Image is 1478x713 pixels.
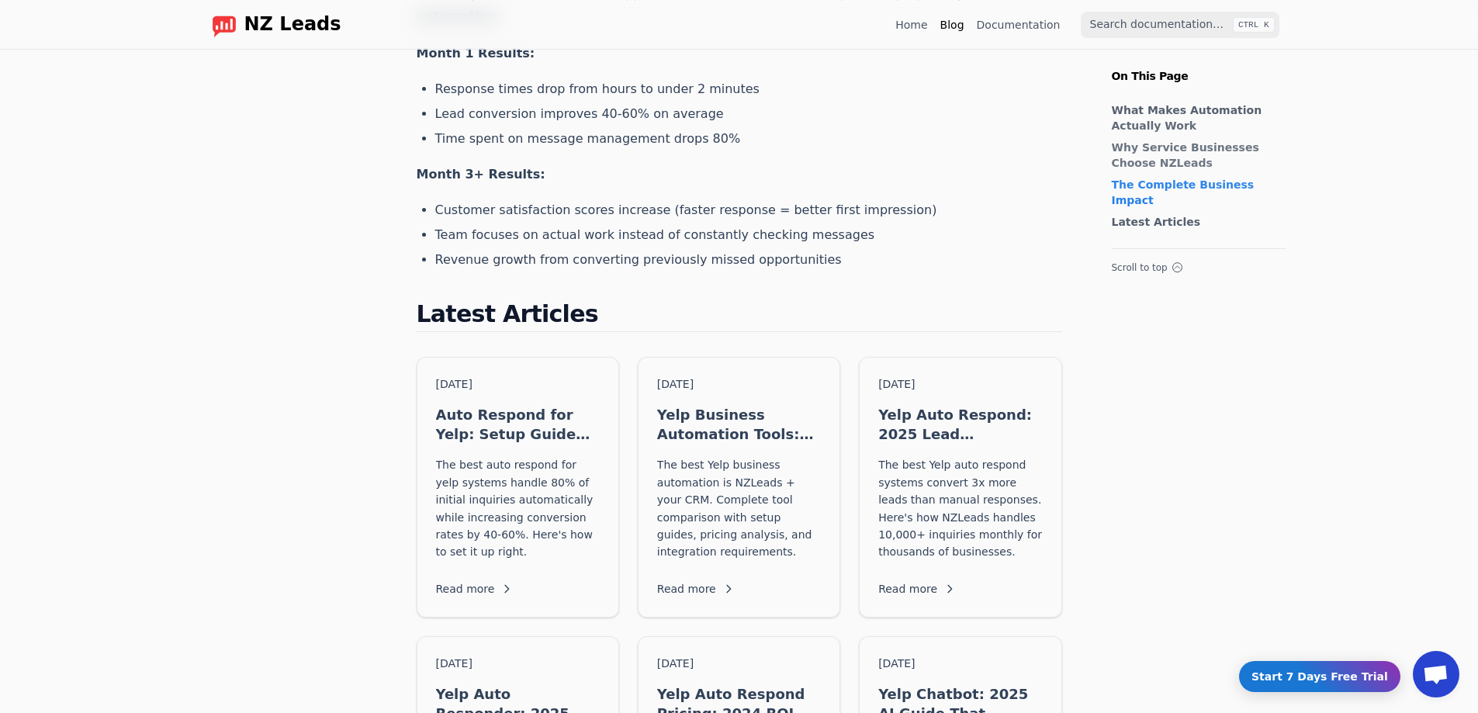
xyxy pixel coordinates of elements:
li: Time spent on message management drops 80% [435,130,1062,148]
a: Home [895,17,927,33]
li: Revenue growth from converting previously missed opportunities [435,251,1062,269]
div: [DATE] [657,656,821,672]
a: Blog [940,17,964,33]
li: Customer satisfaction scores increase (faster response = better first impression) [435,201,1062,220]
h2: Latest Articles [417,300,1062,332]
a: Why Service Businesses Choose NZLeads [1112,140,1278,171]
div: [DATE] [657,376,821,393]
div: [DATE] [878,376,1042,393]
span: Read more [878,581,956,597]
input: Search documentation… [1081,12,1279,38]
div: [DATE] [878,656,1042,672]
a: [DATE]Auto Respond for Yelp: Setup Guide That Actually Converts LeadsThe best auto respond for ye... [417,357,619,618]
a: Documentation [977,17,1061,33]
button: Scroll to top [1112,261,1286,274]
div: [DATE] [436,656,600,672]
a: Home page [199,12,341,37]
h3: Yelp Business Automation Tools: 2025 Tech Stack Guide [657,405,821,444]
div: [DATE] [436,376,600,393]
a: [DATE]Yelp Auto Respond: 2025 Lead Conversion GuideThe best Yelp auto respond systems convert 3x ... [859,357,1061,618]
span: Read more [436,581,514,597]
a: Start 7 Days Free Trial [1238,661,1402,693]
p: On This Page [1099,50,1298,84]
p: The best Yelp auto respond systems convert 3x more leads than manual responses. Here's how NZLead... [878,456,1042,560]
a: What Makes Automation Actually Work [1112,102,1278,133]
div: Open chat [1413,651,1459,697]
li: Response times drop from hours to under 2 minutes [435,80,1062,99]
span: NZ Leads [244,14,341,36]
li: Team focuses on actual work instead of constantly checking messages [435,226,1062,244]
a: The Complete Business Impact [1112,177,1278,208]
p: The best Yelp business automation is NZLeads + your CRM. Complete tool comparison with setup guid... [657,456,821,560]
strong: Month 3+ Results: [417,167,545,182]
a: [DATE]Yelp Business Automation Tools: 2025 Tech Stack GuideThe best Yelp business automation is N... [638,357,840,618]
p: The best auto respond for yelp systems handle 80% of initial inquiries automatically while increa... [436,456,600,560]
h3: Auto Respond for Yelp: Setup Guide That Actually Converts Leads [436,405,600,444]
img: logo [212,12,237,37]
a: Latest Articles [1112,214,1278,230]
li: Lead conversion improves 40-60% on average [435,105,1062,123]
strong: Month 1 Results: [417,46,535,61]
h3: Yelp Auto Respond: 2025 Lead Conversion Guide [878,405,1042,444]
span: Read more [657,581,735,597]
